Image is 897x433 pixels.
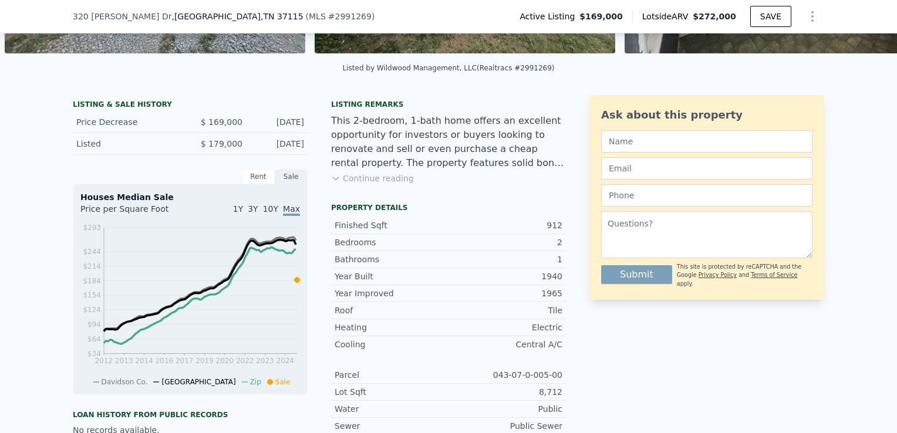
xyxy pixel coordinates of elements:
div: Price per Square Foot [80,203,190,222]
tspan: 2020 [216,357,234,365]
div: Water [335,403,448,415]
span: Sale [275,378,291,386]
a: Privacy Policy [699,272,737,278]
div: Heating [335,322,448,333]
span: 1Y [233,204,243,214]
div: Cooling [335,339,448,350]
button: Continue reading [331,172,414,184]
div: Price Decrease [76,116,181,128]
div: 043-07-0-005-00 [448,369,562,381]
tspan: $184 [83,277,101,285]
div: Bathrooms [335,253,448,265]
tspan: $34 [87,350,101,358]
tspan: 2014 [135,357,153,365]
tspan: 2012 [95,357,113,365]
div: Tile [448,305,562,316]
tspan: 2013 [115,357,133,365]
tspan: $214 [83,262,101,270]
div: Loan history from public records [73,410,308,420]
span: Davidson Co. [102,378,148,386]
tspan: 2023 [256,357,274,365]
div: 1965 [448,287,562,299]
div: 1940 [448,270,562,282]
div: Lot Sqft [335,386,448,398]
span: 3Y [248,204,258,214]
div: Year Improved [335,287,448,299]
div: Listed by Wildwood Management, LLC (Realtracs #2991269) [343,64,555,72]
span: Lotside ARV [642,11,693,22]
tspan: $154 [83,291,101,299]
span: Max [283,204,300,216]
div: Year Built [335,270,448,282]
span: # 2991269 [328,12,372,21]
div: Finished Sqft [335,219,448,231]
div: Sale [275,169,308,184]
tspan: 2019 [195,357,214,365]
div: Public [448,403,562,415]
tspan: 2016 [156,357,174,365]
tspan: 2022 [236,357,254,365]
tspan: 2017 [176,357,194,365]
input: Phone [601,184,812,207]
div: Roof [335,305,448,316]
div: Sewer [335,420,448,432]
tspan: $244 [83,248,101,256]
span: , [GEOGRAPHIC_DATA] [171,11,303,22]
div: Parcel [335,369,448,381]
span: Zip [250,378,261,386]
div: 8,712 [448,386,562,398]
div: Houses Median Sale [80,191,300,203]
span: $ 179,000 [201,139,242,148]
span: $169,000 [579,11,623,22]
button: Submit [601,265,672,284]
span: Active Listing [520,11,579,22]
tspan: $293 [83,224,101,232]
span: $ 169,000 [201,117,242,127]
span: 10Y [263,204,278,214]
input: Email [601,157,812,180]
div: Public Sewer [448,420,562,432]
div: LISTING & SALE HISTORY [73,100,308,111]
button: Show Options [801,5,824,28]
div: 1 [448,253,562,265]
div: Electric [448,322,562,333]
button: SAVE [750,6,791,27]
div: 912 [448,219,562,231]
div: [DATE] [252,138,304,150]
div: [DATE] [252,116,304,128]
span: [GEOGRAPHIC_DATA] [161,378,235,386]
a: Terms of Service [751,272,797,278]
tspan: $64 [87,335,101,343]
span: 320 [PERSON_NAME] Dr [73,11,171,22]
tspan: $94 [87,320,101,329]
div: ( ) [306,11,375,22]
div: This site is protected by reCAPTCHA and the Google and apply. [677,263,812,288]
div: Listed [76,138,181,150]
div: Central A/C [448,339,562,350]
span: , TN 37115 [261,12,303,21]
div: Ask about this property [601,107,812,123]
input: Name [601,130,812,153]
span: $272,000 [693,12,736,21]
div: Bedrooms [335,236,448,248]
div: Property details [331,203,566,212]
span: MLS [309,12,326,21]
div: Listing remarks [331,100,566,109]
tspan: 2024 [276,357,295,365]
div: Rent [242,169,275,184]
div: This 2-bedroom, 1-bath home offers an excellent opportunity for investors or buyers looking to re... [331,114,566,170]
tspan: $124 [83,306,101,314]
div: 2 [448,236,562,248]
